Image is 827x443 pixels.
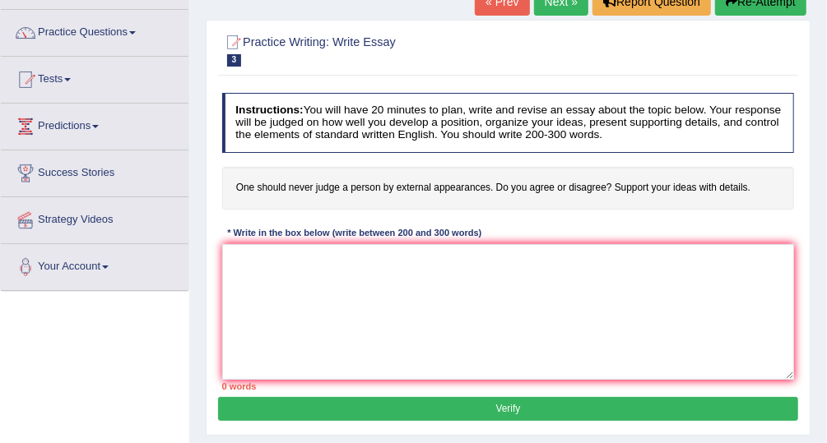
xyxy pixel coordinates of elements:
[222,32,577,67] h2: Practice Writing: Write Essay
[235,104,303,116] b: Instructions:
[227,54,242,67] span: 3
[218,397,797,421] button: Verify
[1,57,188,98] a: Tests
[1,197,188,238] a: Strategy Videos
[222,380,795,393] div: 0 words
[1,244,188,285] a: Your Account
[1,150,188,192] a: Success Stories
[222,167,795,210] h4: One should never judge a person by external appearances. Do you agree or disagree? Support your i...
[222,93,795,152] h4: You will have 20 minutes to plan, write and revise an essay about the topic below. Your response ...
[1,10,188,51] a: Practice Questions
[1,104,188,145] a: Predictions
[222,227,487,241] div: * Write in the box below (write between 200 and 300 words)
